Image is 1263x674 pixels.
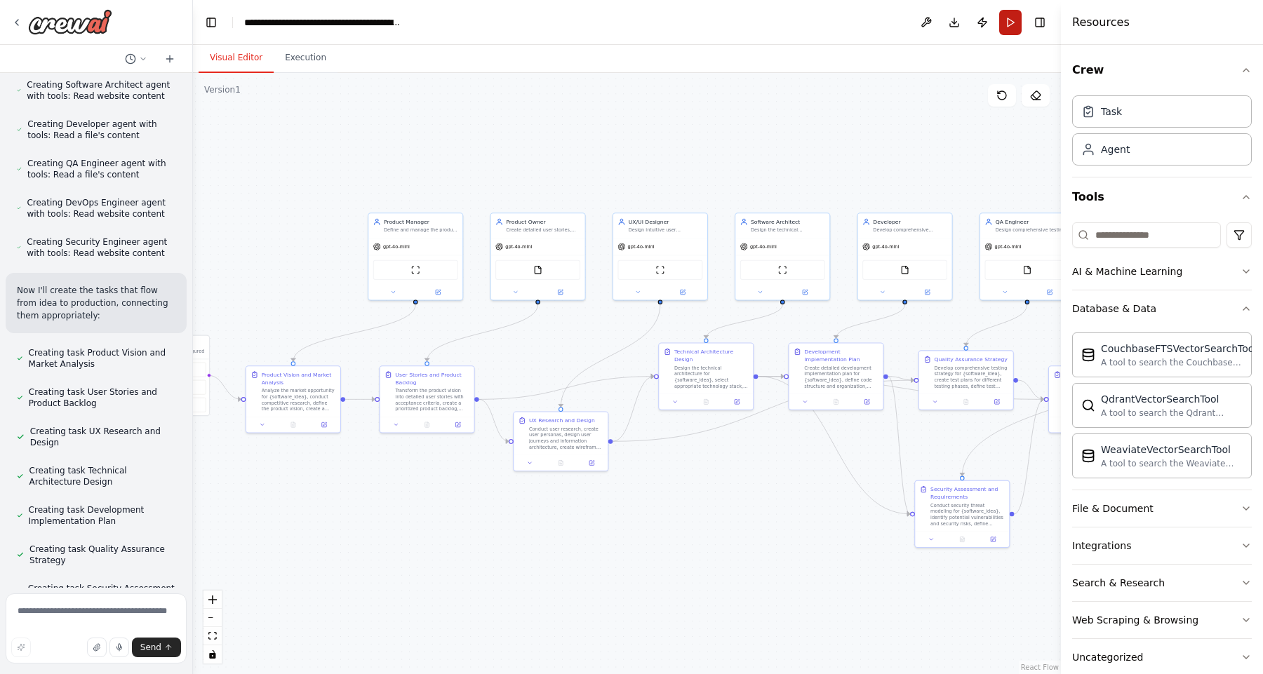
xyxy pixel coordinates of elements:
img: ScrapeWebsiteTool [778,265,787,274]
div: Development Implementation PlanCreate detailed development implementation plan for {software_idea... [788,342,883,410]
g: Edge from triggers to ee0e883c-eac3-48de-a41a-ff0e471e74fd [208,372,241,403]
button: Send [132,638,181,657]
div: Security Assessment and RequirementsConduct security threat modeling for {software_idea}, identif... [914,480,1010,548]
a: React Flow attribution [1021,663,1059,671]
button: Execution [274,43,338,73]
g: Edge from fb7cfb93-2b07-49d2-9241-80d6edd961c7 to 2a695232-1ca0-4bb7-946f-3ac79ce2fae6 [557,304,664,407]
div: Design the technical architecture and system design for {software_idea}, defining technology stac... [751,227,825,234]
span: gpt-4o-mini [628,243,655,250]
g: Edge from 30ba9a46-5f72-491e-883d-b34483e49058 to 23bacb52-cff2-4cdc-b61f-6b8ddb74ac95 [479,372,655,403]
g: Edge from ee0e883c-eac3-48de-a41a-ff0e471e74fd to 30ba9a46-5f72-491e-883d-b34483e49058 [345,396,375,403]
nav: breadcrumb [244,15,402,29]
button: No output available [277,420,309,429]
div: Agent [1101,142,1130,156]
span: Creating task Development Implementation Plan [29,504,175,527]
button: No output available [820,397,852,406]
g: Edge from 19eb010e-7e20-403a-8ba9-c5de2f6c10f3 to 8ef05810-f529-40da-92e2-d743f7aa0584 [832,304,909,338]
div: React Flow controls [203,591,222,663]
div: Software Architect [751,218,825,226]
img: FileReadTool [1022,265,1031,274]
g: Edge from af6b8b82-988b-40fc-b96f-ac92f7242362 to ee0e883c-eac3-48de-a41a-ff0e471e74fd [289,304,419,361]
div: AI & Machine Learning [1072,264,1182,278]
button: Improve this prompt [11,638,31,657]
span: Creating Security Engineer agent with tools: Read website content [27,236,175,259]
div: QA Engineer [996,218,1070,226]
div: Product OwnerCreate detailed user stories, acceptance criteria, and backlog prioritization for {s... [490,213,585,300]
img: Couchbaseftsvectorsearchtool [1081,348,1095,362]
button: Click to speak your automation idea [109,638,129,657]
g: Edge from 23bacb52-cff2-4cdc-b61f-6b8ddb74ac95 to 8ef05810-f529-40da-92e2-d743f7aa0584 [758,372,784,380]
g: Edge from 8ef05810-f529-40da-92e2-d743f7aa0584 to cffd6982-4796-4026-8552-5671161beb34 [888,372,911,518]
div: WeaviateVectorSearchTool [1101,443,1243,457]
div: Technical Architecture Design [674,348,749,363]
div: Integrations [1072,539,1131,553]
div: Developer [873,218,947,226]
button: Open in side panel [539,288,582,297]
div: Software ArchitectDesign the technical architecture and system design for {software_idea}, defini... [735,213,830,300]
button: Integrations [1072,527,1252,564]
span: Creating task UX Research and Design [30,426,175,448]
button: No output available [690,397,722,406]
button: No output available [410,420,443,429]
button: No output available [946,534,978,544]
div: Design the technical architecture for {software_idea}, select appropriate technology stack, defin... [674,365,749,389]
div: CouchbaseFTSVectorSearchTool [1101,342,1257,356]
div: Product Vision and Market AnalysisAnalyze the market opportunity for {software_idea}, conduct com... [246,365,341,433]
span: Send [140,642,161,653]
g: Edge from cffd6982-4796-4026-8552-5671161beb34 to 2e4dd520-e9ed-48e4-b45a-0a9a1552837c [1014,396,1043,518]
button: Tools [1072,177,1252,217]
p: No triggers configured [153,348,204,354]
button: Hide left sidebar [201,13,221,32]
div: UX/UI Designer [629,218,703,226]
button: Start a new chat [159,50,181,67]
div: Product Manager [384,218,458,226]
div: Development Implementation Plan [804,348,878,363]
button: Open in side panel [854,397,880,406]
div: Technical Architecture DesignDesign the technical architecture for {software_idea}, select approp... [658,342,754,410]
div: DeveloperDevelop comprehensive implementation plans, code structure, and development guidelines f... [857,213,952,300]
div: Quality Assurance Strategy [935,356,1008,363]
div: File & Document [1072,501,1154,515]
div: QA EngineerDesign comprehensive testing strategies and quality assurance processes for {software_... [980,213,1075,300]
button: Web Scraping & Browsing [1072,602,1252,638]
button: Open in side panel [783,288,827,297]
button: toggle interactivity [203,645,222,663]
button: Open in side panel [311,420,337,429]
span: Creating task Quality Assurance Strategy [29,544,175,566]
div: Create detailed user stories, acceptance criteria, and backlog prioritization for {software_idea}... [506,227,580,234]
button: File & Document [1072,490,1252,527]
span: Creating Developer agent with tools: Read a file's content [27,119,175,141]
button: No output available [950,397,982,406]
img: FileReadTool [533,265,542,274]
g: Edge from 30ba9a46-5f72-491e-883d-b34483e49058 to 2a695232-1ca0-4bb7-946f-3ac79ce2fae6 [479,396,509,445]
button: No output available [544,459,577,468]
g: Edge from 9e42ba07-ea9e-46fa-8d73-53cafeaef623 to 7813e113-d3e1-45e2-9a2e-fcf98cde7ad7 [962,304,1031,346]
button: Open in side panel [1028,288,1071,297]
button: Open in side panel [984,397,1010,406]
div: Conduct user research, create user personas, design user journeys and information architecture, c... [529,426,603,450]
div: Database & Data [1072,302,1156,316]
span: gpt-4o-mini [505,243,532,250]
div: Develop comprehensive implementation plans, code structure, and development guidelines for {softw... [873,227,947,234]
div: Version 1 [204,84,241,95]
div: Analyze the market opportunity for {software_idea}, conduct competitive research, define the prod... [262,388,336,412]
h3: Triggers [153,340,204,348]
div: Security Assessment and Requirements [930,485,1005,501]
button: fit view [203,627,222,645]
button: zoom out [203,609,222,627]
g: Edge from 73fd0215-ab9a-4dcd-90dc-e3f0e77f832f to 23bacb52-cff2-4cdc-b61f-6b8ddb74ac95 [702,304,787,338]
span: Creating task Product Vision and Market Analysis [29,347,175,370]
div: Design intuitive user experiences and interfaces for {software_idea}, creating wireframes, protot... [629,227,703,234]
g: Edge from 23bacb52-cff2-4cdc-b61f-6b8ddb74ac95 to cffd6982-4796-4026-8552-5671161beb34 [758,372,910,518]
button: Upload files [87,638,107,657]
div: A tool to search the Couchbase database for relevant information on internal documents. [1101,357,1257,368]
img: ScrapeWebsiteTool [411,265,420,274]
g: Edge from a9cda496-447a-4be5-b9bd-c5147dd70290 to 30ba9a46-5f72-491e-883d-b34483e49058 [423,304,542,361]
div: UX Research and Design [529,417,595,424]
button: Switch to previous chat [119,50,153,67]
img: FileReadTool [900,265,909,274]
div: TriggersNo triggers configured [131,335,210,417]
button: Database & Data [1072,290,1252,327]
p: Now I'll create the tasks that flow from idea to production, connecting them appropriately: [17,284,175,322]
div: Task [1101,105,1122,119]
